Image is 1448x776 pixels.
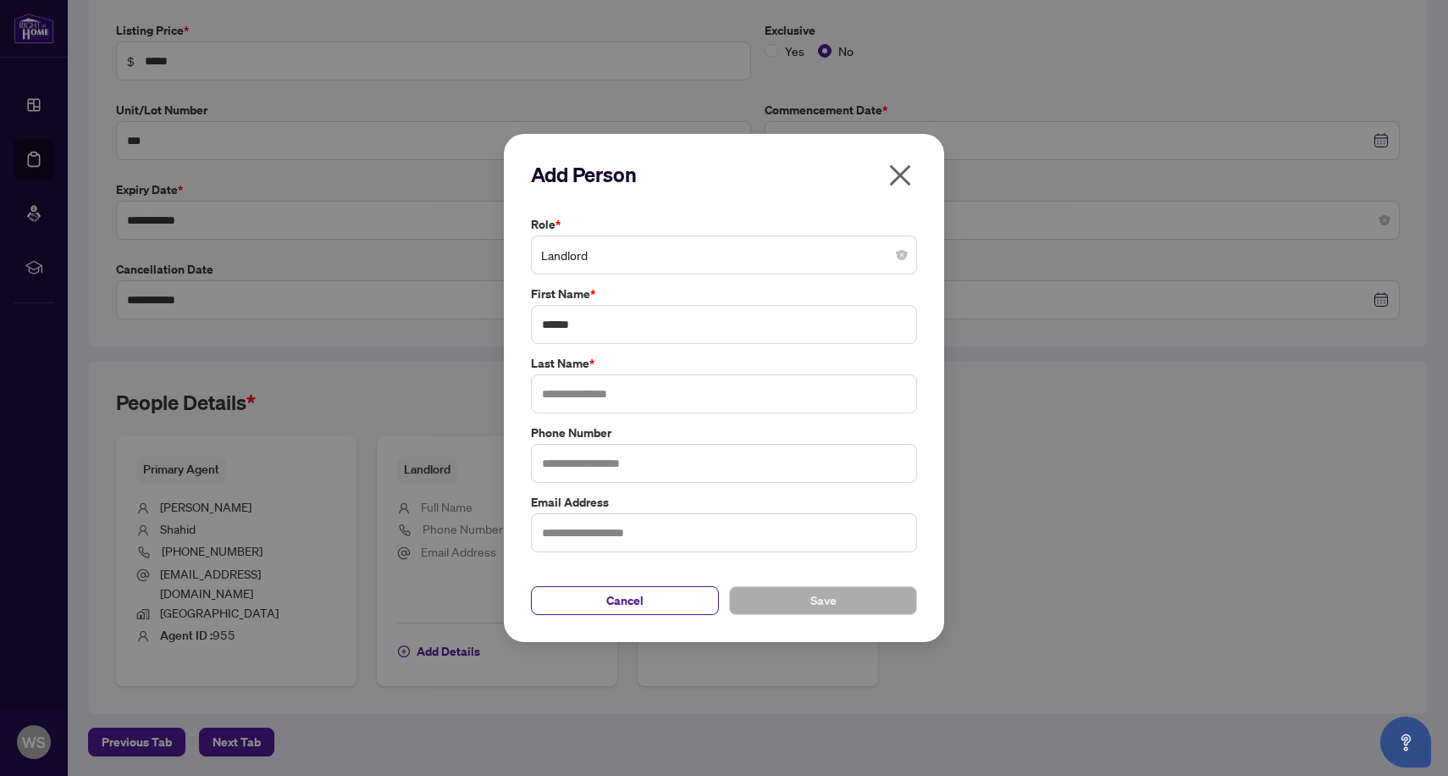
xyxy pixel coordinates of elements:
[729,586,917,615] button: Save
[1380,717,1431,768] button: Open asap
[531,354,917,373] label: Last Name
[887,162,914,189] span: close
[531,161,917,188] h2: Add Person
[541,239,907,271] span: Landlord
[606,587,644,614] span: Cancel
[531,493,917,512] label: Email Address
[531,586,719,615] button: Cancel
[531,285,917,303] label: First Name
[531,424,917,442] label: Phone Number
[897,250,907,260] span: close-circle
[531,215,917,234] label: Role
